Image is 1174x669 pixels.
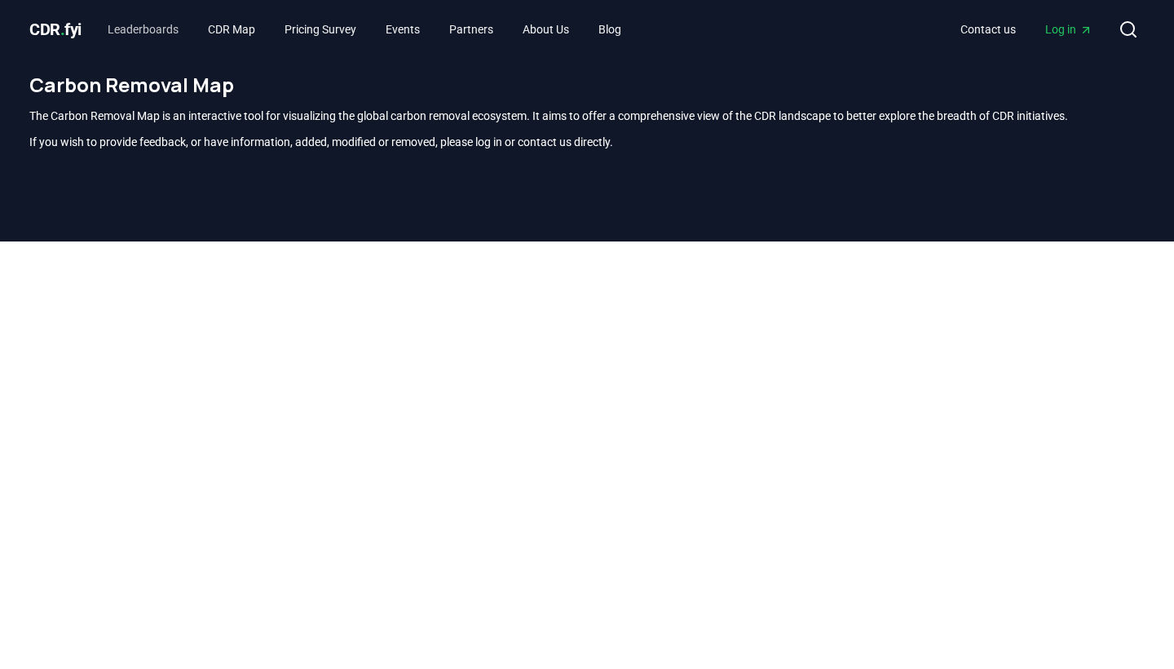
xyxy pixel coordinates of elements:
a: Partners [436,15,506,44]
nav: Main [95,15,634,44]
a: Leaderboards [95,15,192,44]
a: CDR Map [195,15,268,44]
span: Log in [1045,21,1092,38]
a: Contact us [947,15,1029,44]
p: The Carbon Removal Map is an interactive tool for visualizing the global carbon removal ecosystem... [29,108,1145,124]
a: About Us [510,15,582,44]
nav: Main [947,15,1106,44]
a: Log in [1032,15,1106,44]
h1: Carbon Removal Map [29,72,1145,98]
p: If you wish to provide feedback, or have information, added, modified or removed, please log in o... [29,134,1145,150]
a: Blog [585,15,634,44]
a: Events [373,15,433,44]
span: CDR fyi [29,20,82,39]
a: CDR.fyi [29,18,82,41]
span: . [60,20,65,39]
a: Pricing Survey [271,15,369,44]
